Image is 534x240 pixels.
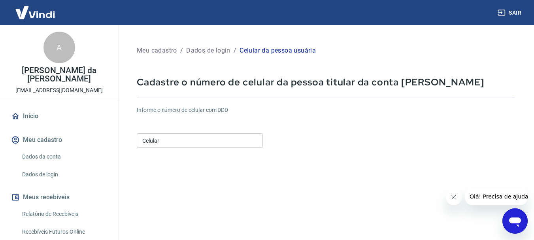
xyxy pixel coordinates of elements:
[137,76,515,88] p: Cadastre o número de celular da pessoa titular da conta [PERSON_NAME]
[9,108,109,125] a: Início
[186,46,230,55] p: Dados de login
[496,6,525,20] button: Sair
[137,46,177,55] p: Meu cadastro
[9,189,109,206] button: Meus recebíveis
[9,0,61,25] img: Vindi
[5,6,66,12] span: Olá! Precisa de ajuda?
[502,208,528,234] iframe: Botão para abrir a janela de mensagens
[19,224,109,240] a: Recebíveis Futuros Online
[234,46,236,55] p: /
[240,46,316,55] p: Celular da pessoa usuária
[19,206,109,222] a: Relatório de Recebíveis
[19,149,109,165] a: Dados da conta
[137,106,515,114] h6: Informe o número de celular com DDD
[180,46,183,55] p: /
[9,131,109,149] button: Meu cadastro
[465,188,528,205] iframe: Mensagem da empresa
[6,66,112,83] p: [PERSON_NAME] da [PERSON_NAME]
[446,189,462,205] iframe: Fechar mensagem
[43,32,75,63] div: A
[19,166,109,183] a: Dados de login
[15,86,103,94] p: [EMAIL_ADDRESS][DOMAIN_NAME]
